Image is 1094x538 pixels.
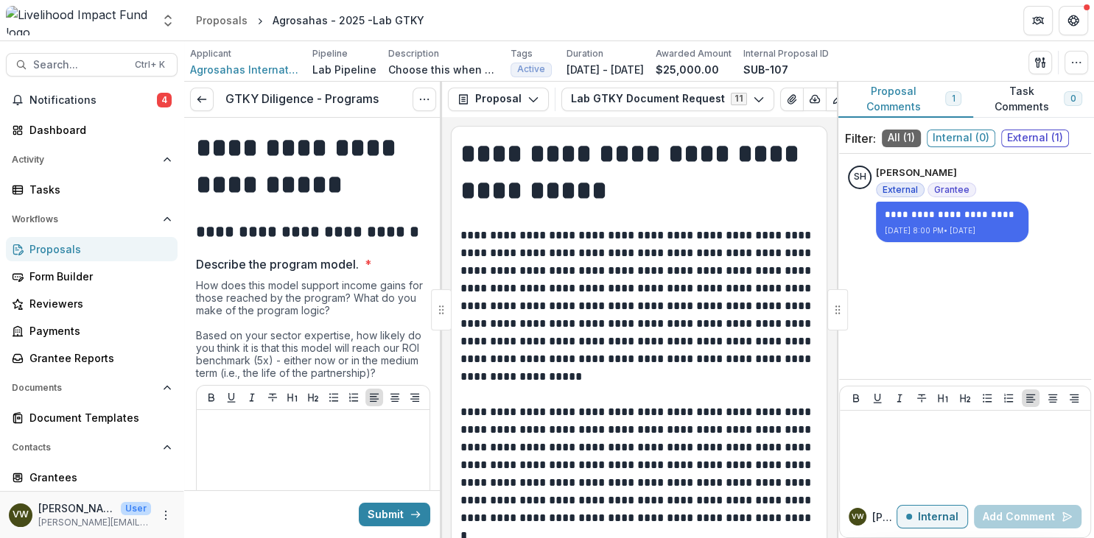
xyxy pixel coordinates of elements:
[196,279,430,385] div: How does this model support income gains for those reached by the program? What do you make of th...
[6,6,152,35] img: Livelihood Impact Fund logo
[132,57,168,73] div: Ctrl + K
[6,291,178,316] a: Reviewers
[876,166,957,180] p: [PERSON_NAME]
[312,47,348,60] p: Pipeline
[29,470,166,485] div: Grantees
[29,241,166,257] div: Proposals
[203,389,220,406] button: Bold
[6,376,178,400] button: Open Documents
[6,118,178,142] a: Dashboard
[388,62,499,77] p: Choose this when adding a new proposal to the first stage of a pipeline.
[29,269,166,284] div: Form Builder
[1022,389,1039,407] button: Align Left
[6,465,178,489] a: Grantees
[365,389,383,406] button: Align Left
[6,177,178,202] a: Tasks
[891,389,908,407] button: Italicize
[29,350,166,366] div: Grantee Reports
[1001,130,1069,147] span: External ( 1 )
[918,511,958,523] p: Internal
[12,383,157,393] span: Documents
[952,93,955,104] span: 1
[345,389,362,406] button: Ordered List
[190,10,430,31] nav: breadcrumb
[656,47,732,60] p: Awarded Amount
[243,389,261,406] button: Italicize
[956,389,974,407] button: Heading 2
[29,94,157,107] span: Notifications
[225,92,379,106] h3: GTKY Diligence - Programs
[413,88,436,111] button: Options
[6,264,178,289] a: Form Builder
[1065,389,1083,407] button: Align Right
[13,510,29,520] div: Vera Wachira
[511,47,533,60] p: Tags
[406,389,424,406] button: Align Right
[836,82,973,118] button: Proposal Comments
[6,346,178,370] a: Grantee Reports
[386,389,404,406] button: Align Center
[6,88,178,112] button: Notifications4
[29,122,166,138] div: Dashboard
[157,506,175,524] button: More
[561,88,774,111] button: Lab GTKY Document Request11
[973,82,1094,118] button: Task Comments
[6,53,178,77] button: Search...
[273,13,424,28] div: Agrosahas - 2025 -Lab GTKY
[6,148,178,171] button: Open Activity
[190,62,301,77] a: Agrosahas International Pvt Ltd
[158,6,178,35] button: Open entity switcher
[157,93,172,107] span: 4
[882,130,921,147] span: All ( 1 )
[359,503,430,526] button: Submit
[517,64,545,74] span: Active
[29,323,166,339] div: Payments
[1000,389,1017,407] button: Ordered List
[12,442,157,453] span: Contacts
[1070,93,1076,104] span: 0
[978,389,996,407] button: Bullet List
[934,389,952,407] button: Heading 1
[121,502,151,515] p: User
[934,185,969,195] span: Grantee
[29,182,166,197] div: Tasks
[38,500,115,516] p: [PERSON_NAME]
[6,237,178,261] a: Proposals
[196,255,359,273] p: Describe the program model.
[780,88,804,111] button: View Attached Files
[826,88,849,111] button: Edit as form
[927,130,995,147] span: Internal ( 0 )
[196,13,248,28] div: Proposals
[312,62,376,77] p: Lab Pipeline
[1059,6,1088,35] button: Get Help
[743,47,829,60] p: Internal Proposal ID
[845,130,876,147] p: Filter:
[29,410,166,425] div: Document Templates
[6,406,178,430] a: Document Templates
[448,88,549,111] button: Proposal
[872,509,897,525] p: [PERSON_NAME]
[284,389,301,406] button: Heading 1
[6,208,178,231] button: Open Workflows
[854,172,866,182] div: Sachin Hanwate
[12,155,157,165] span: Activity
[325,389,343,406] button: Bullet List
[974,505,1081,528] button: Add Comment
[847,389,865,407] button: Bold
[190,47,231,60] p: Applicant
[869,389,886,407] button: Underline
[567,47,603,60] p: Duration
[883,185,918,195] span: External
[12,214,157,224] span: Workflows
[33,59,126,71] span: Search...
[6,436,178,459] button: Open Contacts
[1044,389,1062,407] button: Align Center
[743,62,788,77] p: SUB-107
[567,62,644,77] p: [DATE] - [DATE]
[656,62,719,77] p: $25,000.00
[913,389,930,407] button: Strike
[388,47,439,60] p: Description
[6,319,178,343] a: Payments
[190,10,253,31] a: Proposals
